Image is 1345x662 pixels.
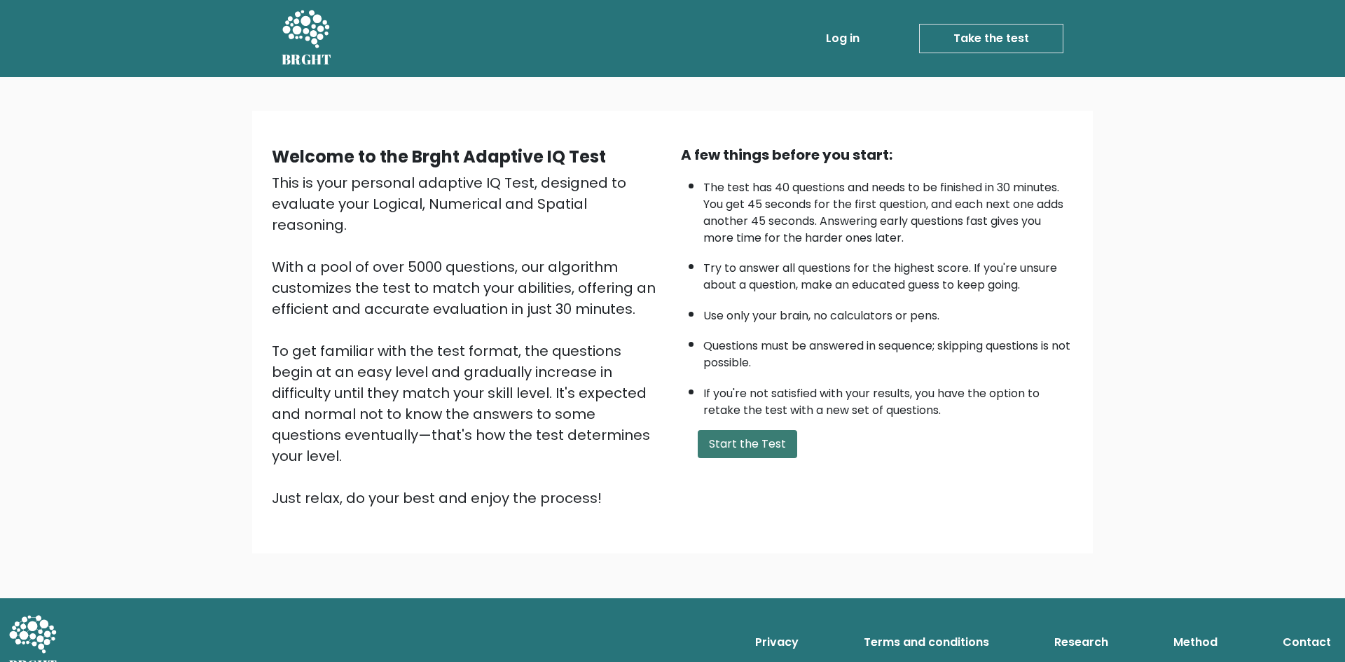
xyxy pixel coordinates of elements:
[1277,628,1337,656] a: Contact
[703,378,1073,419] li: If you're not satisfied with your results, you have the option to retake the test with a new set ...
[282,51,332,68] h5: BRGHT
[282,6,332,71] a: BRGHT
[703,331,1073,371] li: Questions must be answered in sequence; skipping questions is not possible.
[698,430,797,458] button: Start the Test
[272,172,664,509] div: This is your personal adaptive IQ Test, designed to evaluate your Logical, Numerical and Spatial ...
[272,145,606,168] b: Welcome to the Brght Adaptive IQ Test
[703,253,1073,294] li: Try to answer all questions for the highest score. If you're unsure about a question, make an edu...
[858,628,995,656] a: Terms and conditions
[1049,628,1114,656] a: Research
[1168,628,1223,656] a: Method
[919,24,1063,53] a: Take the test
[703,172,1073,247] li: The test has 40 questions and needs to be finished in 30 minutes. You get 45 seconds for the firs...
[750,628,804,656] a: Privacy
[703,301,1073,324] li: Use only your brain, no calculators or pens.
[820,25,865,53] a: Log in
[681,144,1073,165] div: A few things before you start:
